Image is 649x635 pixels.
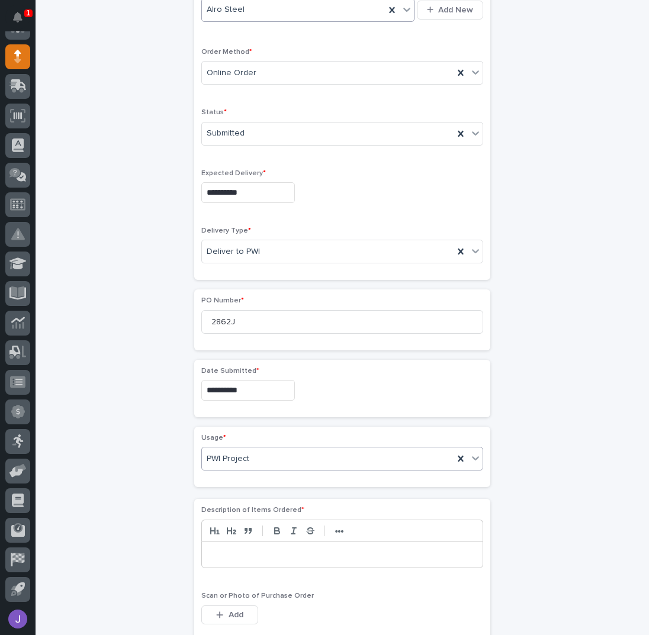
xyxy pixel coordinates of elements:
[15,12,30,31] div: Notifications1
[201,227,251,234] span: Delivery Type
[201,170,266,177] span: Expected Delivery
[201,109,227,116] span: Status
[207,4,245,16] span: Alro Steel
[201,49,252,56] span: Order Method
[207,453,249,465] span: PWI Project
[331,524,348,538] button: •••
[201,507,304,514] span: Description of Items Ordered
[335,527,344,536] strong: •••
[5,607,30,631] button: users-avatar
[26,9,30,17] p: 1
[201,592,314,599] span: Scan or Photo of Purchase Order
[201,605,258,624] button: Add
[438,5,473,15] span: Add New
[207,67,256,79] span: Online Order
[5,5,30,30] button: Notifications
[417,1,483,20] button: Add New
[207,246,260,258] span: Deliver to PWI
[207,127,245,140] span: Submitted
[229,610,243,620] span: Add
[201,434,226,441] span: Usage
[201,297,244,304] span: PO Number
[201,368,259,375] span: Date Submitted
